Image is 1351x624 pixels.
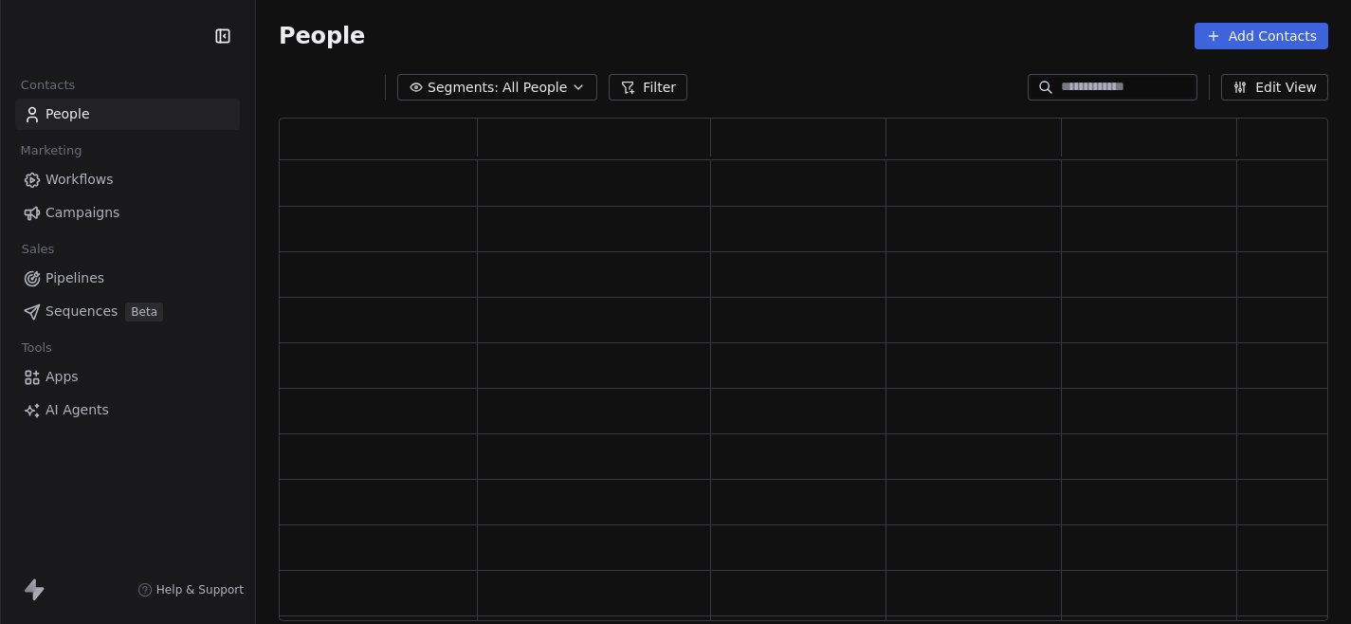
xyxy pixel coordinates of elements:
span: AI Agents [46,400,109,420]
span: Contacts [12,71,83,100]
span: People [279,22,365,50]
span: Sequences [46,302,118,321]
span: Pipelines [46,268,104,288]
button: Add Contacts [1195,23,1328,49]
span: Marketing [12,137,90,165]
a: SequencesBeta [15,296,240,327]
a: Apps [15,361,240,393]
span: Workflows [46,170,114,190]
span: Tools [13,334,60,362]
a: Help & Support [137,582,244,597]
span: Campaigns [46,203,119,223]
a: Workflows [15,164,240,195]
a: Campaigns [15,197,240,229]
span: Help & Support [156,582,244,597]
span: Apps [46,367,79,387]
span: Beta [125,303,163,321]
button: Filter [609,74,687,101]
span: Segments: [428,78,499,98]
span: People [46,104,90,124]
a: AI Agents [15,395,240,426]
span: Sales [13,235,63,264]
a: People [15,99,240,130]
a: Pipelines [15,263,240,294]
button: Edit View [1221,74,1328,101]
span: All People [502,78,567,98]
